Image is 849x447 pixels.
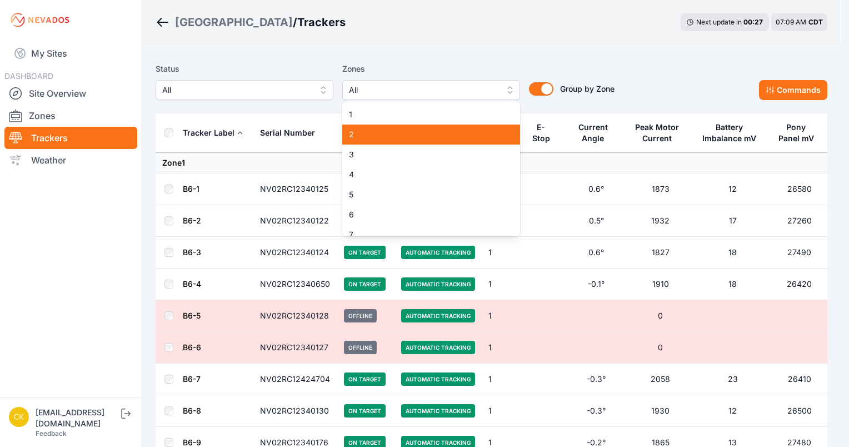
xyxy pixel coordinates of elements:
span: 5 [349,189,500,200]
span: 2 [349,129,500,140]
button: All [342,80,520,100]
span: 7 [349,229,500,240]
div: All [342,102,520,236]
span: 6 [349,209,500,220]
span: 1 [349,109,500,120]
span: All [349,83,498,97]
span: 4 [349,169,500,180]
span: 3 [349,149,500,160]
